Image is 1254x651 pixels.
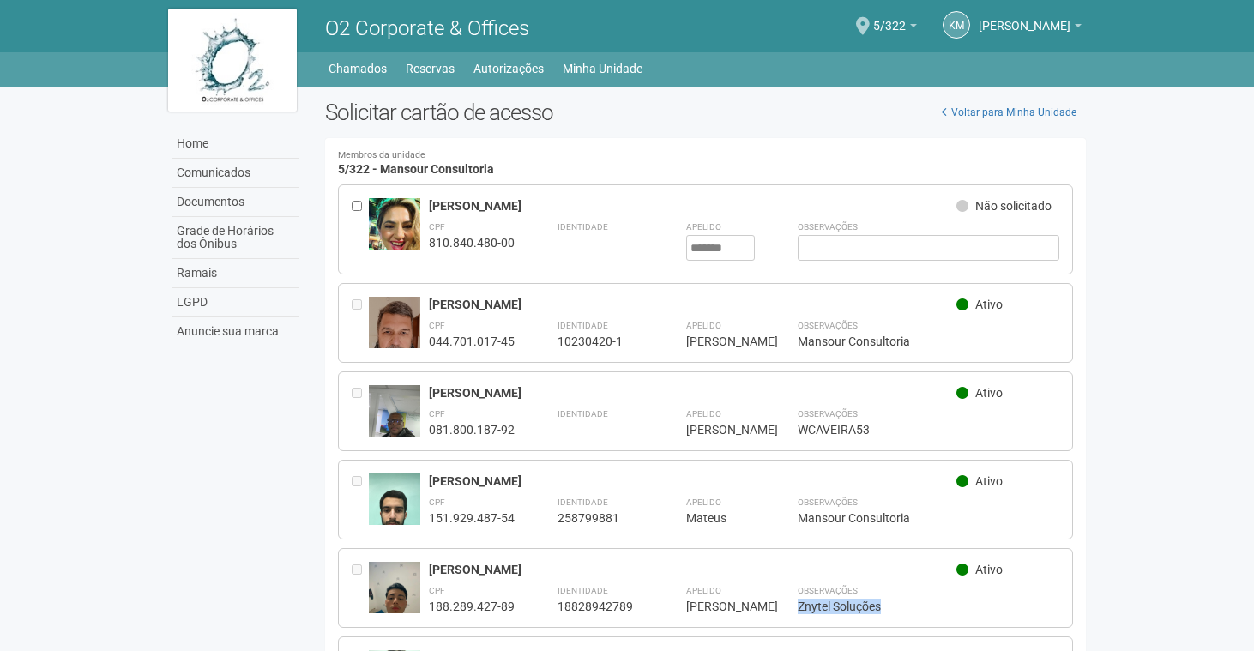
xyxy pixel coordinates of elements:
strong: Apelido [686,321,721,330]
a: Chamados [329,57,387,81]
a: LGPD [172,288,299,317]
strong: Identidade [558,321,608,330]
div: Entre em contato com a Aministração para solicitar o cancelamento ou 2a via [352,385,369,437]
div: Entre em contato com a Aministração para solicitar o cancelamento ou 2a via [352,297,369,349]
div: 188.289.427-89 [429,599,515,614]
div: 044.701.017-45 [429,334,515,349]
a: Grade de Horários dos Ônibus [172,217,299,259]
div: [PERSON_NAME] [429,473,956,489]
a: Documentos [172,188,299,217]
strong: Observações [798,586,858,595]
strong: Identidade [558,409,608,419]
div: [PERSON_NAME] [429,562,956,577]
a: Ramais [172,259,299,288]
div: Entre em contato com a Aministração para solicitar o cancelamento ou 2a via [352,473,369,526]
strong: Apelido [686,586,721,595]
strong: Observações [798,409,858,419]
a: [PERSON_NAME] [979,21,1082,35]
span: Ativo [975,563,1003,576]
strong: Observações [798,222,858,232]
strong: Observações [798,497,858,507]
div: 10230420-1 [558,334,643,349]
div: 18828942789 [558,599,643,614]
div: [PERSON_NAME] [429,297,956,312]
a: Reservas [406,57,455,81]
strong: CPF [429,409,445,419]
h4: 5/322 - Mansour Consultoria [338,151,1073,176]
div: [PERSON_NAME] [686,334,755,349]
span: O2 Corporate & Offices [325,16,529,40]
div: Znytel Soluções [798,599,1059,614]
img: user.jpg [369,473,420,565]
strong: CPF [429,222,445,232]
div: [PERSON_NAME] [686,422,755,437]
strong: Observações [798,321,858,330]
strong: Apelido [686,409,721,419]
strong: CPF [429,321,445,330]
strong: Apelido [686,222,721,232]
a: Home [172,130,299,159]
div: 151.929.487-54 [429,510,515,526]
div: [PERSON_NAME] [429,198,956,214]
a: Autorizações [473,57,544,81]
span: 5/322 [873,3,906,33]
a: Voltar para Minha Unidade [932,99,1086,125]
div: Mateus [686,510,755,526]
small: Membros da unidade [338,151,1073,160]
div: 810.840.480-00 [429,235,515,250]
img: user.jpg [369,297,420,378]
strong: Identidade [558,497,608,507]
span: Ativo [975,298,1003,311]
span: Karine Mansour Soares [979,3,1070,33]
div: 081.800.187-92 [429,422,515,437]
div: [PERSON_NAME] [686,599,755,614]
div: WCAVEIRA53 [798,422,1059,437]
span: Não solicitado [975,199,1052,213]
a: Comunicados [172,159,299,188]
div: Entre em contato com a Aministração para solicitar o cancelamento ou 2a via [352,562,369,614]
img: user.jpg [369,385,420,454]
h2: Solicitar cartão de acesso [325,99,1086,125]
a: 5/322 [873,21,917,35]
div: Mansour Consultoria [798,334,1059,349]
a: Minha Unidade [563,57,642,81]
img: user.jpg [369,198,420,267]
strong: CPF [429,497,445,507]
div: [PERSON_NAME] [429,385,956,401]
strong: Apelido [686,497,721,507]
a: Anuncie sua marca [172,317,299,346]
strong: Identidade [558,586,608,595]
div: Mansour Consultoria [798,510,1059,526]
strong: Identidade [558,222,608,232]
strong: CPF [429,586,445,595]
span: Ativo [975,474,1003,488]
div: 258799881 [558,510,643,526]
span: Ativo [975,386,1003,400]
a: KM [943,11,970,39]
img: logo.jpg [168,9,297,112]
